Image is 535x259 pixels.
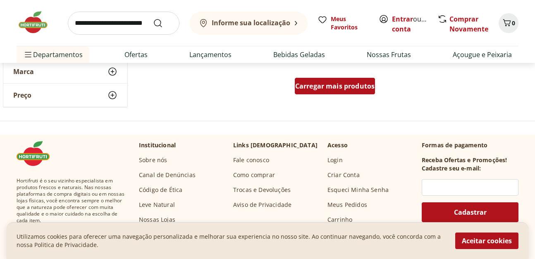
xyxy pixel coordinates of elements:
[392,14,437,34] a: Criar conta
[139,186,182,194] a: Código de Ética
[68,12,179,35] input: search
[327,171,360,179] a: Criar Conta
[327,141,348,149] p: Acesso
[139,201,175,209] a: Leve Natural
[422,141,518,149] p: Formas de pagamento
[233,156,269,164] a: Fale conosco
[139,141,176,149] p: Institucional
[153,18,173,28] button: Submit Search
[453,50,512,60] a: Açougue e Peixaria
[422,202,518,222] button: Cadastrar
[449,14,488,34] a: Comprar Novamente
[17,141,58,166] img: Hortifruti
[327,201,367,209] a: Meus Pedidos
[331,15,369,31] span: Meus Favoritos
[139,171,196,179] a: Canal de Denúncias
[23,45,83,65] span: Departamentos
[295,78,375,98] a: Carregar mais produtos
[273,50,325,60] a: Bebidas Geladas
[327,216,352,224] a: Carrinho
[13,91,31,99] span: Preço
[392,14,429,34] span: ou
[17,177,126,224] span: Hortifruti é o seu vizinho especialista em produtos frescos e naturais. Nas nossas plataformas de...
[327,156,343,164] a: Login
[124,50,148,60] a: Ofertas
[392,14,413,24] a: Entrar
[212,18,290,27] b: Informe sua localização
[422,164,481,173] h3: Cadastre seu e-mail:
[327,186,389,194] a: Esqueci Minha Senha
[17,233,445,249] p: Utilizamos cookies para oferecer uma navegação personalizada e melhorar sua experiencia no nosso ...
[139,156,167,164] a: Sobre nós
[17,10,58,35] img: Hortifruti
[233,186,291,194] a: Trocas e Devoluções
[233,201,291,209] a: Aviso de Privacidade
[139,216,175,224] a: Nossas Lojas
[3,60,127,83] button: Marca
[295,83,375,89] span: Carregar mais produtos
[367,50,411,60] a: Nossas Frutas
[3,84,127,107] button: Preço
[233,141,318,149] p: Links [DEMOGRAPHIC_DATA]
[499,13,518,33] button: Carrinho
[318,15,369,31] a: Meus Favoritos
[454,209,487,216] span: Cadastrar
[189,12,308,35] button: Informe sua localização
[455,233,518,249] button: Aceitar cookies
[233,171,275,179] a: Como comprar
[189,50,232,60] a: Lançamentos
[13,67,34,76] span: Marca
[422,156,507,164] h3: Receba Ofertas e Promoções!
[23,45,33,65] button: Menu
[512,19,515,27] span: 0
